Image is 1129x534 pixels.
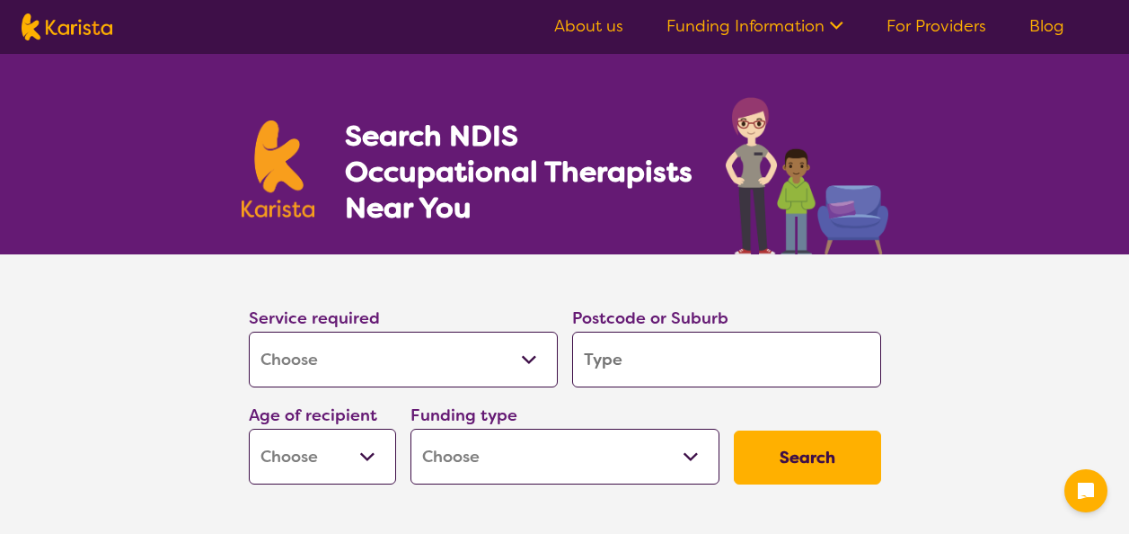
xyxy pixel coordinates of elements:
button: Search [734,431,881,485]
label: Funding type [410,405,517,426]
h1: Search NDIS Occupational Therapists Near You [345,118,694,226]
input: Type [572,332,881,387]
img: Karista logo [22,13,112,40]
a: For Providers [886,15,986,37]
img: occupational-therapy [726,97,888,254]
a: Blog [1029,15,1064,37]
label: Age of recipient [249,405,377,426]
label: Postcode or Suburb [572,307,728,329]
label: Service required [249,307,380,329]
a: Funding Information [666,15,843,37]
img: Karista logo [242,120,315,218]
a: About us [554,15,623,37]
